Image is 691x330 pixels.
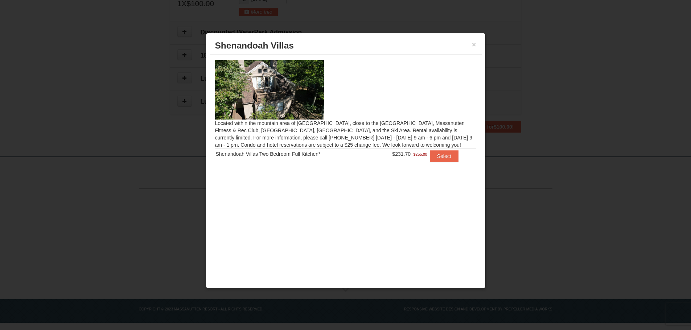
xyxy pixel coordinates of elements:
[216,150,373,158] div: Shenandoah Villas Two Bedroom Full Kitchen*
[414,151,427,158] span: $255.00
[472,41,476,48] button: ×
[210,55,482,176] div: Located within the mountain area of [GEOGRAPHIC_DATA], close to the [GEOGRAPHIC_DATA], Massanutte...
[430,150,458,162] button: Select
[215,41,294,50] span: Shenandoah Villas
[215,60,324,120] img: 19219019-2-e70bf45f.jpg
[392,151,411,157] span: $231.70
